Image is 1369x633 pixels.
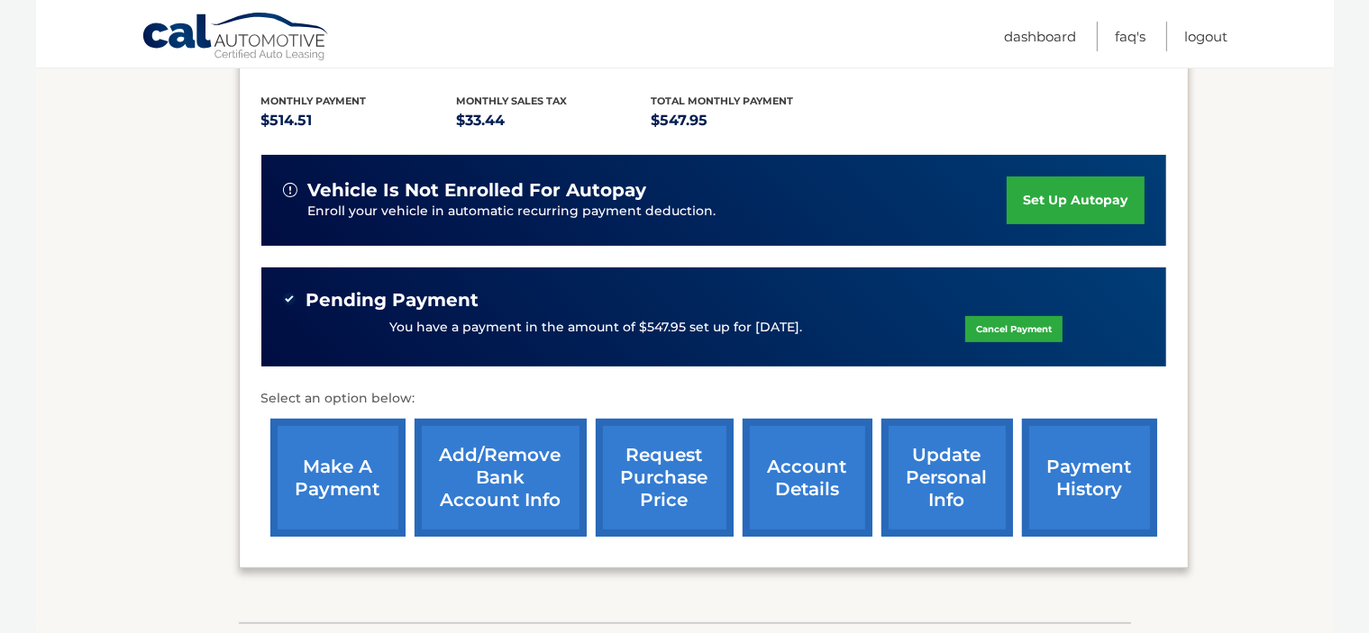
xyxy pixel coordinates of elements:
span: Monthly Payment [261,95,367,107]
a: Cancel Payment [965,316,1063,342]
img: check-green.svg [283,293,296,305]
a: Add/Remove bank account info [415,419,587,537]
span: Monthly sales Tax [456,95,567,107]
p: You have a payment in the amount of $547.95 set up for [DATE]. [389,318,802,338]
p: Select an option below: [261,388,1166,410]
p: $33.44 [456,108,652,133]
span: vehicle is not enrolled for autopay [308,179,647,202]
a: set up autopay [1007,176,1144,224]
a: Dashboard [1005,22,1077,51]
a: make a payment [270,419,406,537]
p: $514.51 [261,108,457,133]
img: alert-white.svg [283,183,297,197]
a: FAQ's [1116,22,1146,51]
a: payment history [1022,419,1157,537]
a: Cal Automotive [141,12,331,64]
p: $547.95 [652,108,847,133]
span: Total Monthly Payment [652,95,794,107]
a: request purchase price [596,419,734,537]
a: update personal info [881,419,1013,537]
a: account details [743,419,872,537]
span: Pending Payment [306,289,479,312]
p: Enroll your vehicle in automatic recurring payment deduction. [308,202,1008,222]
a: Logout [1185,22,1228,51]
